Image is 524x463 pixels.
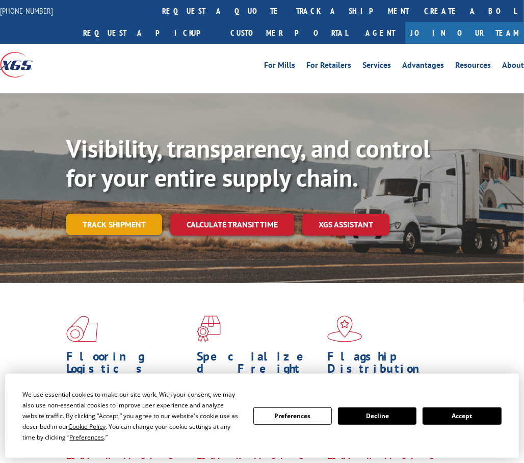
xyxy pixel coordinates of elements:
a: For Retailers [306,61,351,72]
img: xgs-icon-total-supply-chain-intelligence-red [66,316,98,342]
h1: Flooring Logistics Solutions [66,350,189,392]
a: Request a pickup [75,22,223,44]
a: About [502,61,524,72]
b: Visibility, transparency, and control for your entire supply chain. [66,133,430,194]
h1: Flagship Distribution Model [327,350,450,392]
img: xgs-icon-flagship-distribution-model-red [327,316,362,342]
a: Agent [355,22,405,44]
button: Preferences [253,407,332,425]
a: Customer Portal [223,22,355,44]
button: Decline [338,407,416,425]
a: Join Our Team [405,22,524,44]
h1: Specialized Freight Experts [197,350,320,392]
div: Cookie Consent Prompt [5,374,519,458]
a: Track shipment [66,214,162,235]
a: For Mills [264,61,295,72]
a: Resources [455,61,491,72]
a: XGS ASSISTANT [302,214,389,236]
button: Accept [423,407,501,425]
a: Services [362,61,391,72]
a: Calculate transit time [170,214,294,236]
span: Preferences [69,433,104,442]
span: Cookie Policy [68,422,106,431]
div: We use essential cookies to make our site work. With your consent, we may also use non-essential ... [22,389,241,443]
a: Advantages [402,61,444,72]
img: xgs-icon-focused-on-flooring-red [197,316,221,342]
